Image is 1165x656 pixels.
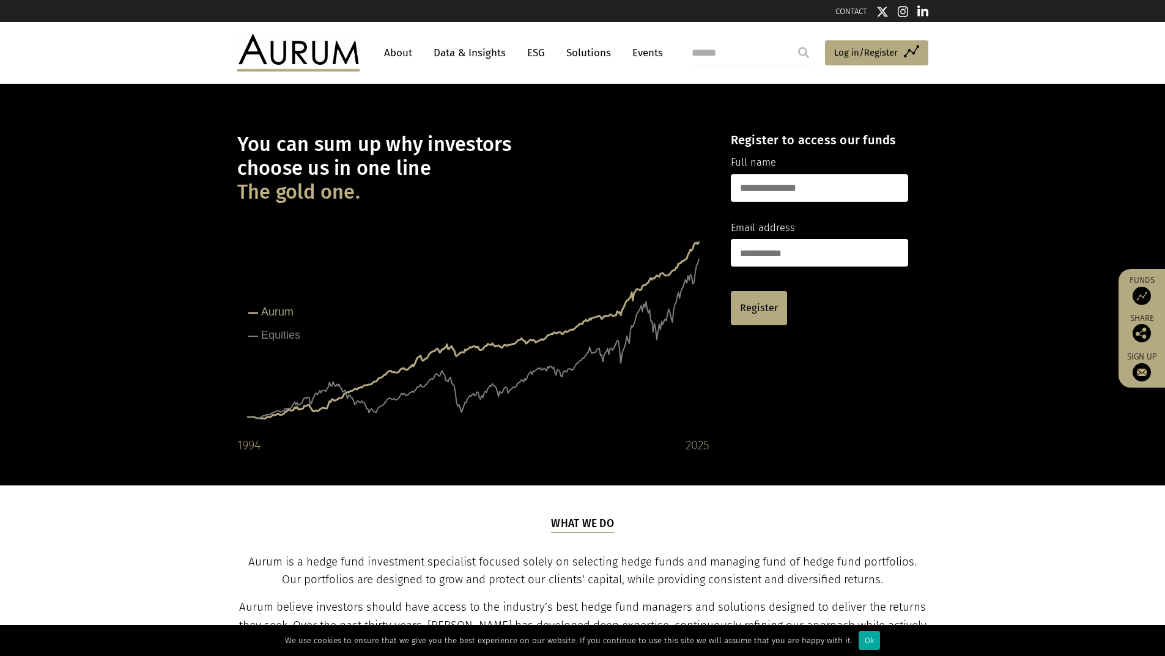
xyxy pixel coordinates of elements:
[427,42,512,64] a: Data & Insights
[551,516,614,533] h5: What we do
[731,220,795,236] label: Email address
[731,155,776,171] label: Full name
[521,42,551,64] a: ESG
[1125,275,1159,305] a: Funds
[825,40,928,66] a: Log in/Register
[1133,363,1151,381] img: Sign up to our newsletter
[237,435,261,455] div: 1994
[1133,287,1151,305] img: Access Funds
[731,291,787,325] a: Register
[686,435,709,455] div: 2025
[917,6,928,18] img: Linkedin icon
[239,600,926,650] span: Aurum believe investors should have access to the industry’s best hedge fund managers and solutio...
[835,7,867,16] a: CONTACT
[859,631,880,650] div: Ok
[731,133,908,147] h4: Register to access our funds
[261,306,294,318] tspan: Aurum
[248,555,917,587] span: Aurum is a hedge fund investment specialist focused solely on selecting hedge funds and managing ...
[378,42,418,64] a: About
[237,180,360,204] span: The gold one.
[560,42,617,64] a: Solutions
[261,329,300,341] tspan: Equities
[1125,314,1159,342] div: Share
[1133,324,1151,342] img: Share this post
[237,133,709,204] h1: You can sum up why investors choose us in one line
[834,45,898,60] span: Log in/Register
[791,40,816,65] input: Submit
[626,42,663,64] a: Events
[1125,352,1159,381] a: Sign up
[898,6,909,18] img: Instagram icon
[876,6,889,18] img: Twitter icon
[237,34,360,71] img: Aurum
